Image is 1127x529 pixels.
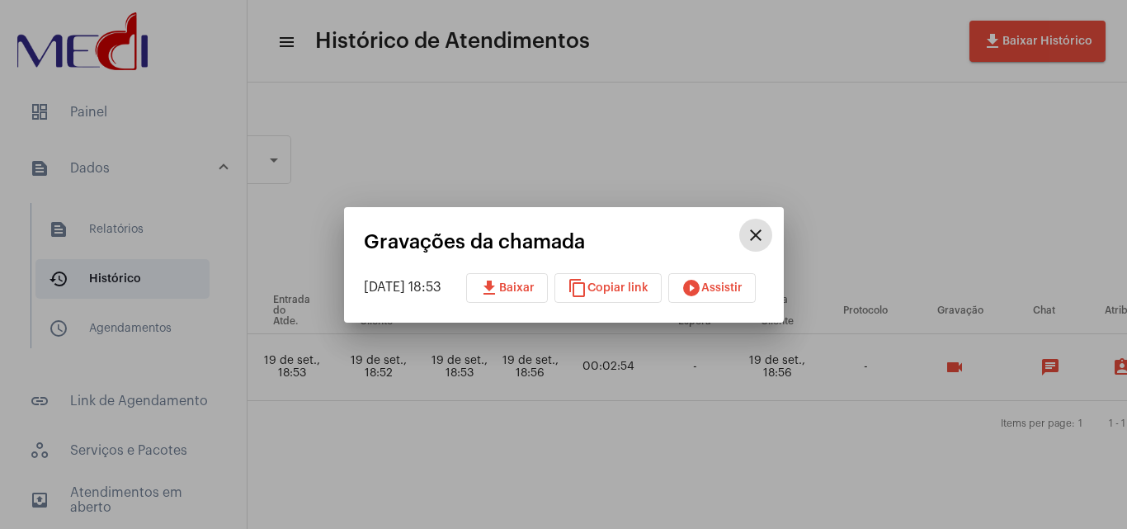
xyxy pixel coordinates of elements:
mat-icon: download [479,278,499,298]
mat-icon: close [746,225,766,245]
span: Baixar [479,282,535,294]
button: Copiar link [554,273,662,303]
span: Copiar link [568,282,648,294]
mat-icon: content_copy [568,278,587,298]
mat-icon: play_circle_filled [681,278,701,298]
button: Baixar [466,273,548,303]
span: Assistir [681,282,743,294]
mat-card-title: Gravações da chamada [364,231,739,253]
span: [DATE] 18:53 [364,281,441,294]
button: Assistir [668,273,756,303]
